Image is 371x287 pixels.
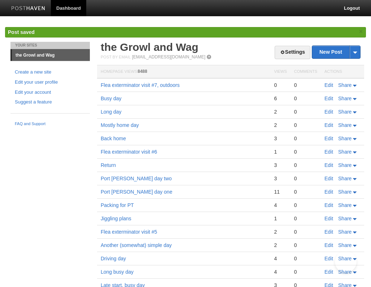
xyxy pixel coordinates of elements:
div: 0 [294,269,317,275]
a: Driving day [101,256,126,261]
a: Edit [324,176,333,181]
div: 0 [294,82,317,88]
a: Edit [324,242,333,248]
div: 0 [294,149,317,155]
a: Settings [275,46,310,59]
a: Port [PERSON_NAME] day one [101,189,172,195]
a: Jiggling plans [101,216,131,221]
a: Edit your account [15,89,86,96]
div: 6 [274,95,287,102]
div: 0 [294,202,317,208]
a: Edit [324,136,333,141]
div: 1 [274,215,287,222]
span: Post by Email [101,55,131,59]
div: 0 [294,122,317,128]
a: Create a new site [15,69,86,76]
span: Share [338,136,352,141]
a: Long day [101,109,122,115]
span: Share [338,189,352,195]
a: Suggest a feature [15,98,86,106]
a: Edit [324,162,333,168]
a: Edit [324,189,333,195]
div: 2 [274,109,287,115]
th: Views [270,65,290,79]
a: Return [101,162,116,168]
a: × [358,27,364,36]
div: 0 [294,95,317,102]
div: 2 [274,229,287,235]
div: 3 [274,135,287,142]
a: the Growl and Wag [12,49,90,61]
div: 4 [274,255,287,262]
div: 0 [294,109,317,115]
div: 0 [294,135,317,142]
div: 1 [274,149,287,155]
a: Busy day [101,96,122,101]
div: 4 [274,202,287,208]
a: Long busy day [101,269,134,275]
div: 0 [294,242,317,248]
div: 2 [274,242,287,248]
a: the Growl and Wag [101,41,198,53]
div: 0 [294,229,317,235]
div: 0 [294,189,317,195]
a: Flea exterminator visit #6 [101,149,157,155]
div: 3 [274,162,287,168]
a: Flea exterminator visit #5 [101,229,157,235]
div: 0 [294,175,317,182]
div: 4 [274,269,287,275]
a: Edit [324,229,333,235]
th: Homepage Views [97,65,270,79]
a: Edit [324,256,333,261]
iframe: Help Scout Beacon - Open [335,251,357,273]
div: 0 [294,162,317,168]
span: Share [338,202,352,208]
img: Posthaven-bar [11,6,45,12]
a: Edit [324,216,333,221]
a: Port [PERSON_NAME] day two [101,176,172,181]
div: 0 [274,82,287,88]
div: 0 [294,255,317,262]
div: 2 [274,122,287,128]
span: Share [338,149,352,155]
th: Actions [321,65,364,79]
a: Edit [324,122,333,128]
a: New Post [312,46,360,58]
span: Share [338,176,352,181]
a: Packing for PT [101,202,134,208]
a: Back home [101,136,126,141]
a: Mostly home day [101,122,139,128]
a: Edit [324,202,333,208]
span: Share [338,96,352,101]
a: Edit [324,96,333,101]
span: Share [338,216,352,221]
div: 0 [294,215,317,222]
a: Edit [324,149,333,155]
a: Flea exterminator visit #7, outdoors [101,82,180,88]
div: 11 [274,189,287,195]
span: Share [338,109,352,115]
span: Share [338,162,352,168]
span: Post saved [8,29,35,35]
a: Edit your user profile [15,79,86,86]
span: 8488 [138,69,147,74]
a: Another (somewhat) simple day [101,242,172,248]
a: [EMAIL_ADDRESS][DOMAIN_NAME] [132,54,205,59]
a: Edit [324,82,333,88]
li: Your Sites [10,42,90,49]
span: Share [338,242,352,248]
span: Share [338,122,352,128]
span: Share [338,82,352,88]
a: FAQ and Support [15,121,86,127]
th: Comments [291,65,321,79]
span: Share [338,229,352,235]
a: Edit [324,109,333,115]
a: Edit [324,269,333,275]
div: 3 [274,175,287,182]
